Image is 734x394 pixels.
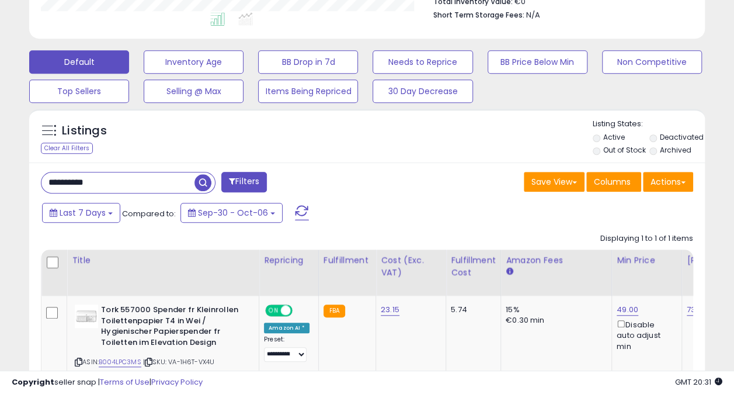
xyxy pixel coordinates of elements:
[42,203,120,223] button: Last 7 Days
[29,50,129,74] button: Default
[687,304,707,316] a: 73.47
[144,80,243,103] button: Selling @ Max
[488,50,587,74] button: BB Price Below Min
[72,254,254,267] div: Title
[617,318,673,352] div: Disable auto adjust min
[675,376,722,388] span: 2025-10-14 20:31 GMT
[264,336,309,362] div: Preset:
[506,315,603,326] div: €0.30 min
[506,305,603,315] div: 15%
[594,176,631,188] span: Columns
[373,80,472,103] button: 30 Day Decrease
[29,80,129,103] button: Top Sellers
[266,306,281,316] span: ON
[143,357,214,367] span: | SKU: VA-1H6T-VX4U
[12,377,203,388] div: seller snap | |
[643,172,693,192] button: Actions
[617,304,638,316] a: 49.00
[524,172,585,192] button: Save View
[144,50,243,74] button: Inventory Age
[12,376,54,388] strong: Copyright
[62,123,107,139] h5: Listings
[180,203,283,223] button: Sep-30 - Oct-06
[660,132,704,142] label: Deactivated
[600,233,693,244] div: Displaying 1 to 1 of 1 items
[75,305,98,328] img: 3168fe+GBnL._SL40_.jpg
[101,305,243,351] b: Tork 557000 Spender fr Kleinrollen Toilettenpapier T4 in Wei / Hygienischer Papierspender fr Toil...
[526,9,540,20] span: N/A
[258,50,358,74] button: BB Drop in 7d
[373,50,472,74] button: Needs to Reprice
[100,376,149,388] a: Terms of Use
[506,267,513,277] small: Amazon Fees.
[151,376,203,388] a: Privacy Policy
[264,323,309,333] div: Amazon AI *
[602,50,702,74] button: Non Competitive
[506,254,607,267] div: Amazon Fees
[264,254,314,267] div: Repricing
[323,305,345,317] small: FBA
[451,305,492,315] div: 5.74
[122,208,176,219] span: Compared to:
[323,254,371,267] div: Fulfillment
[381,254,441,279] div: Cost (Exc. VAT)
[198,207,268,219] span: Sep-30 - Oct-06
[433,10,524,20] b: Short Term Storage Fees:
[258,80,358,103] button: Items Being Repriced
[593,119,705,130] p: Listing States:
[60,207,106,219] span: Last 7 Days
[586,172,641,192] button: Columns
[660,145,691,155] label: Archived
[381,304,399,316] a: 23.15
[603,132,625,142] label: Active
[41,143,93,154] div: Clear All Filters
[221,172,267,192] button: Filters
[603,145,646,155] label: Out of Stock
[451,254,496,279] div: Fulfillment Cost
[617,254,677,267] div: Min Price
[99,357,141,367] a: B004LPC3MS
[291,306,309,316] span: OFF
